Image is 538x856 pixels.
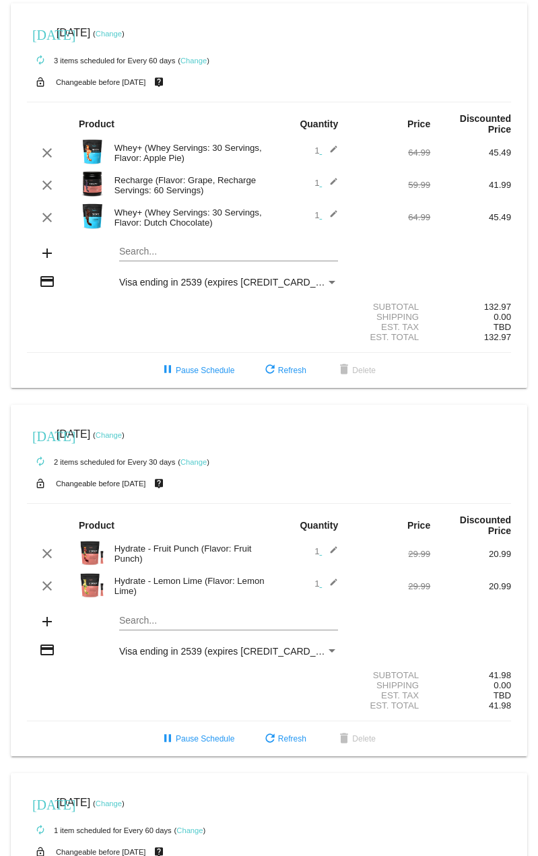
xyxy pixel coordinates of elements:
div: 59.99 [349,180,430,190]
mat-icon: autorenew [32,822,48,838]
div: 20.99 [430,549,511,559]
img: Image-1-Carousel-Whey-2lb-Apple-Pie-1000x1000-Transp.png [79,138,106,165]
mat-icon: clear [39,177,55,193]
button: Refresh [251,358,317,383]
mat-icon: autorenew [32,53,48,69]
span: 132.97 [484,332,511,342]
input: Search... [119,246,338,257]
span: Refresh [262,366,306,375]
strong: Product [79,520,114,531]
button: Pause Schedule [149,358,245,383]
span: 1 [314,579,338,589]
mat-icon: add [39,245,55,261]
span: 0.00 [494,680,511,690]
a: Change [180,458,207,466]
a: Change [96,799,122,808]
a: Change [96,431,122,439]
strong: Discounted Price [460,515,511,536]
mat-icon: add [39,614,55,630]
mat-icon: refresh [262,731,278,748]
small: ( ) [93,30,125,38]
mat-icon: clear [39,578,55,594]
mat-icon: delete [336,731,352,748]
div: Shipping [349,312,430,322]
mat-icon: edit [322,145,338,161]
a: Change [180,57,207,65]
small: ( ) [178,57,209,65]
mat-icon: edit [322,209,338,226]
div: 45.49 [430,147,511,158]
mat-icon: credit_card [39,642,55,658]
mat-select: Payment Method [119,277,338,288]
button: Delete [325,727,386,751]
span: Delete [336,734,376,744]
small: Changeable before [DATE] [56,848,146,856]
span: TBD [494,690,511,700]
mat-icon: autorenew [32,454,48,470]
img: Recharge-60S-bottle-Image-Carousel-Grape.png [79,170,106,197]
mat-icon: pause [160,362,176,378]
div: 64.99 [349,212,430,222]
div: Hydrate - Fruit Punch (Flavor: Fruit Punch) [108,544,269,564]
small: Changeable before [DATE] [56,78,146,86]
span: 1 [314,145,338,156]
mat-icon: clear [39,546,55,562]
small: Changeable before [DATE] [56,480,146,488]
div: 20.99 [430,581,511,591]
img: Image-1-Hydrate-1S-FP-BAGPACKET-1000x1000-1.png [79,539,106,566]
small: 1 item scheduled for Every 60 days [27,826,172,834]
div: Whey+ (Whey Servings: 30 Servings, Flavor: Dutch Chocolate) [108,207,269,228]
img: Image-1-Hydrate-1S-LL-BAGPACKET.png [79,572,106,599]
small: 3 items scheduled for Every 60 days [27,57,175,65]
mat-icon: credit_card [39,273,55,290]
div: Recharge (Flavor: Grape, Recharge Servings: 60 Servings) [108,175,269,195]
div: Est. Tax [349,690,430,700]
strong: Quantity [300,520,338,531]
div: Est. Total [349,700,430,711]
span: Refresh [262,734,306,744]
span: Visa ending in 2539 (expires [CREDIT_CARD_DATA]) [119,646,345,657]
button: Refresh [251,727,317,751]
mat-icon: clear [39,209,55,226]
div: Subtotal [349,670,430,680]
span: Delete [336,366,376,375]
div: 41.98 [430,670,511,680]
mat-select: Payment Method [119,646,338,657]
mat-icon: lock_open [32,475,48,492]
div: Hydrate - Lemon Lime (Flavor: Lemon Lime) [108,576,269,596]
input: Search... [119,616,338,626]
mat-icon: edit [322,546,338,562]
span: 41.98 [489,700,511,711]
mat-icon: delete [336,362,352,378]
div: Est. Tax [349,322,430,332]
strong: Price [407,119,430,129]
strong: Discounted Price [460,113,511,135]
mat-icon: live_help [151,475,167,492]
mat-icon: refresh [262,362,278,378]
div: 45.49 [430,212,511,222]
span: 1 [314,210,338,220]
mat-icon: live_help [151,73,167,91]
div: Subtotal [349,302,430,312]
mat-icon: edit [322,177,338,193]
strong: Quantity [300,119,338,129]
div: 29.99 [349,549,430,559]
button: Delete [325,358,386,383]
div: 132.97 [430,302,511,312]
mat-icon: [DATE] [32,26,48,42]
mat-icon: [DATE] [32,427,48,443]
div: 29.99 [349,581,430,591]
span: 1 [314,546,338,556]
small: ( ) [178,458,209,466]
small: 2 items scheduled for Every 30 days [27,458,175,466]
button: Pause Schedule [149,727,245,751]
span: Pause Schedule [160,734,234,744]
strong: Product [79,119,114,129]
div: Shipping [349,680,430,690]
small: ( ) [93,431,125,439]
span: Pause Schedule [160,366,234,375]
div: Est. Total [349,332,430,342]
mat-icon: edit [322,578,338,594]
span: 1 [314,178,338,188]
div: 41.99 [430,180,511,190]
